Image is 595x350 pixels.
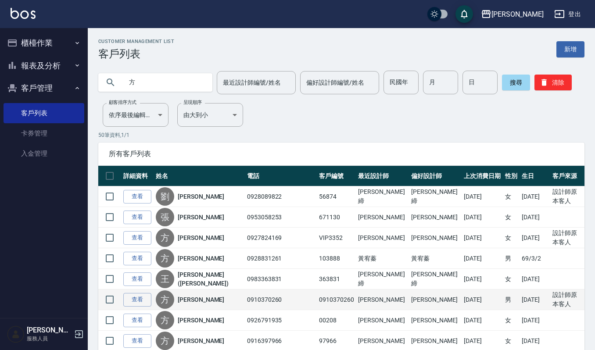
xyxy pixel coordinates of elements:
[178,213,224,221] a: [PERSON_NAME]
[156,311,174,329] div: 方
[123,71,205,94] input: 搜尋關鍵字
[356,269,409,289] td: [PERSON_NAME]締
[550,186,584,207] td: 設計師原本客人
[123,334,151,348] a: 查看
[356,289,409,310] td: [PERSON_NAME]
[455,5,473,23] button: save
[156,249,174,268] div: 方
[520,269,550,289] td: [DATE]
[317,248,356,269] td: 103888
[109,99,136,106] label: 顧客排序方式
[154,166,245,186] th: 姓名
[317,310,356,331] td: 00208
[177,103,243,127] div: 由大到小
[317,166,356,186] th: 客戶編號
[356,228,409,248] td: [PERSON_NAME]
[550,289,584,310] td: 設計師原本客人
[121,166,154,186] th: 詳細資料
[156,187,174,206] div: 劉
[409,228,462,248] td: [PERSON_NAME]
[503,289,520,310] td: 男
[462,207,503,228] td: [DATE]
[477,5,547,23] button: [PERSON_NAME]
[156,290,174,309] div: 方
[27,335,72,343] p: 服務人員
[123,190,151,204] a: 查看
[409,269,462,289] td: [PERSON_NAME]締
[462,310,503,331] td: [DATE]
[109,150,574,158] span: 所有客戶列表
[356,248,409,269] td: 黃宥蓁
[502,75,530,90] button: 搜尋
[123,293,151,307] a: 查看
[178,233,224,242] a: [PERSON_NAME]
[4,54,84,77] button: 報表及分析
[503,166,520,186] th: 性別
[503,269,520,289] td: 女
[156,270,174,288] div: 王
[245,310,317,331] td: 0926791935
[462,166,503,186] th: 上次消費日期
[178,295,224,304] a: [PERSON_NAME]
[462,289,503,310] td: [DATE]
[4,103,84,123] a: 客戶列表
[356,166,409,186] th: 最近設計師
[98,48,174,60] h3: 客戶列表
[520,207,550,228] td: [DATE]
[550,228,584,248] td: 設計師原本客人
[520,166,550,186] th: 生日
[178,254,224,263] a: [PERSON_NAME]
[156,332,174,350] div: 方
[245,289,317,310] td: 0910370260
[462,248,503,269] td: [DATE]
[245,248,317,269] td: 0928831261
[245,166,317,186] th: 電話
[503,207,520,228] td: 女
[409,289,462,310] td: [PERSON_NAME]
[503,310,520,331] td: 女
[183,99,202,106] label: 呈現順序
[503,186,520,207] td: 女
[4,77,84,100] button: 客戶管理
[534,75,572,90] button: 清除
[178,270,243,288] a: [PERSON_NAME]([PERSON_NAME])
[178,336,224,345] a: [PERSON_NAME]
[409,310,462,331] td: [PERSON_NAME]
[356,207,409,228] td: [PERSON_NAME]
[520,228,550,248] td: [DATE]
[356,310,409,331] td: [PERSON_NAME]
[409,166,462,186] th: 偏好設計師
[123,252,151,265] a: 查看
[491,9,544,20] div: [PERSON_NAME]
[317,289,356,310] td: 0910370260
[317,269,356,289] td: 363831
[503,248,520,269] td: 男
[123,314,151,327] a: 查看
[409,207,462,228] td: [PERSON_NAME]
[123,272,151,286] a: 查看
[556,41,584,57] a: 新增
[245,186,317,207] td: 0928089822
[520,289,550,310] td: [DATE]
[317,186,356,207] td: 56874
[4,123,84,143] a: 卡券管理
[317,228,356,248] td: VIP3352
[4,32,84,54] button: 櫃檯作業
[178,316,224,325] a: [PERSON_NAME]
[551,6,584,22] button: 登出
[98,39,174,44] h2: Customer Management List
[123,231,151,245] a: 查看
[4,143,84,164] a: 入金管理
[27,326,72,335] h5: [PERSON_NAME]
[409,186,462,207] td: [PERSON_NAME]締
[520,186,550,207] td: [DATE]
[245,207,317,228] td: 0953058253
[520,310,550,331] td: [DATE]
[520,248,550,269] td: 69/3/2
[409,248,462,269] td: 黃宥蓁
[11,8,36,19] img: Logo
[245,228,317,248] td: 0927824169
[156,229,174,247] div: 方
[503,228,520,248] td: 女
[317,207,356,228] td: 671130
